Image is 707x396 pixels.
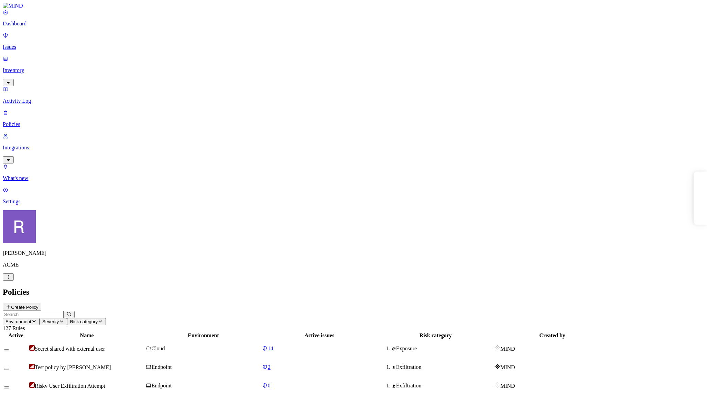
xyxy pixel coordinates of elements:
span: Endpoint [151,383,172,388]
span: 127 Rules [3,325,25,331]
img: mind-logo-icon [494,364,500,369]
a: Activity Log [3,86,704,104]
p: Activity Log [3,98,704,104]
div: Active [4,332,28,339]
span: 2 [268,364,271,370]
img: severity-critical [29,382,35,388]
span: 0 [268,383,271,388]
div: Environment [146,332,261,339]
h2: Policies [3,287,704,297]
button: Create Policy [3,304,41,311]
p: Integrations [3,145,704,151]
span: MIND [500,346,515,352]
div: Name [29,332,144,339]
img: Rich Thompson [3,210,36,243]
p: What's new [3,175,704,181]
span: Risky User Exfiltration Attempt [35,383,105,389]
a: Issues [3,32,704,50]
div: Created by [494,332,610,339]
span: Environment [6,319,31,324]
a: What's new [3,163,704,181]
span: Secret shared with external user [35,346,105,352]
a: Policies [3,110,704,127]
div: Exfiltration [392,364,493,370]
img: severity-critical [29,345,35,351]
span: Test policy by [PERSON_NAME] [35,364,111,370]
span: Severity [42,319,59,324]
span: MIND [500,383,515,389]
p: Policies [3,121,704,127]
img: mind-logo-icon [494,382,500,388]
a: 0 [262,383,377,389]
img: severity-critical [29,364,35,369]
span: Cloud [151,346,165,351]
a: MIND [3,3,704,9]
p: Inventory [3,67,704,73]
p: Dashboard [3,21,704,27]
a: Dashboard [3,9,704,27]
span: Risk category [70,319,98,324]
a: Integrations [3,133,704,162]
p: ACME [3,262,704,268]
p: Settings [3,199,704,205]
span: MIND [500,364,515,370]
div: Risk category [378,332,493,339]
a: 2 [262,364,377,370]
a: Inventory [3,56,704,85]
div: Active issues [262,332,377,339]
img: mind-logo-icon [494,345,500,351]
div: Exposure [392,346,493,352]
span: Endpoint [151,364,172,370]
input: Search [3,311,64,318]
div: Exfiltration [392,383,493,389]
img: MIND [3,3,23,9]
a: Settings [3,187,704,205]
p: Issues [3,44,704,50]
p: [PERSON_NAME] [3,250,704,256]
a: 14 [262,346,377,352]
span: 14 [268,346,273,351]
